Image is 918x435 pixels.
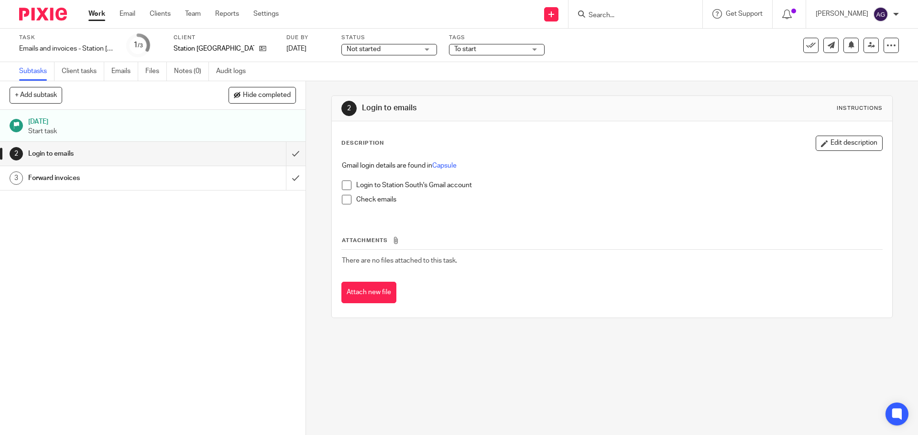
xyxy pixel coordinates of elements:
[19,8,67,21] img: Pixie
[816,9,868,19] p: [PERSON_NAME]
[253,9,279,19] a: Settings
[133,40,143,51] div: 1
[19,44,115,53] div: Emails and invoices - Station South - Aisha - Thursday
[286,34,329,42] label: Due by
[62,62,104,81] a: Client tasks
[432,162,457,169] a: Capsule
[342,257,457,264] span: There are no files attached to this task.
[816,136,883,151] button: Edit description
[347,46,381,53] span: Not started
[454,46,476,53] span: To start
[88,9,105,19] a: Work
[150,9,171,19] a: Clients
[120,9,135,19] a: Email
[28,115,296,127] h1: [DATE]
[341,34,437,42] label: Status
[10,147,23,160] div: 2
[19,62,55,81] a: Subtasks
[138,43,143,48] small: /3
[341,139,384,147] p: Description
[19,34,115,42] label: Task
[28,147,194,161] h1: Login to emails
[362,103,633,113] h1: Login to emails
[174,62,209,81] a: Notes (0)
[286,45,306,52] span: [DATE]
[341,282,396,303] button: Attach new file
[185,9,201,19] a: Team
[356,180,882,190] p: Login to Station South's Gmail account
[342,238,388,243] span: Attachments
[356,195,882,204] p: Check emails
[342,161,882,170] p: Gmail login details are found in
[449,34,545,42] label: Tags
[215,9,239,19] a: Reports
[111,62,138,81] a: Emails
[229,87,296,103] button: Hide completed
[10,87,62,103] button: + Add subtask
[726,11,763,17] span: Get Support
[28,171,194,185] h1: Forward invoices
[837,105,883,112] div: Instructions
[341,101,357,116] div: 2
[216,62,253,81] a: Audit logs
[174,44,254,53] p: Station [GEOGRAPHIC_DATA]
[873,7,888,22] img: svg%3E
[19,44,115,53] div: Emails and invoices - Station [GEOGRAPHIC_DATA] - [DATE]
[174,34,274,42] label: Client
[28,127,296,136] p: Start task
[588,11,674,20] input: Search
[10,171,23,185] div: 3
[243,92,291,99] span: Hide completed
[145,62,167,81] a: Files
